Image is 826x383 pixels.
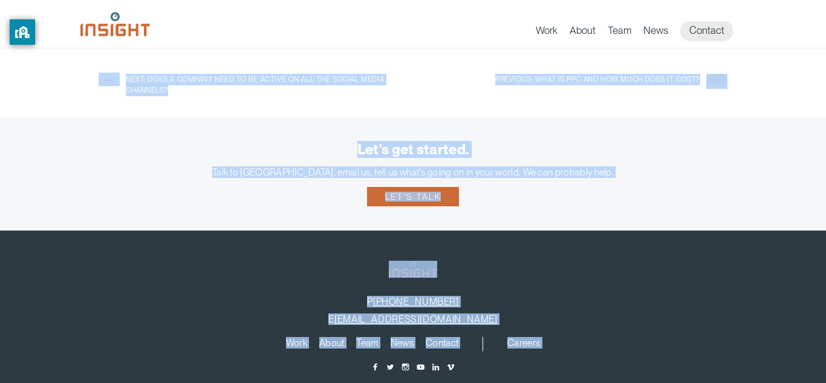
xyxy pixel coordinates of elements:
a: Contact [426,338,458,352]
a: Instagram [401,362,410,372]
a: Team [608,24,631,41]
a: Twitter [386,362,395,372]
img: Insight Marketing Design [389,261,437,278]
a: Careers [507,338,540,352]
p: P [18,296,808,307]
a: Team [356,338,378,352]
button: privacy banner [10,19,35,45]
nav: secondary navigation menu [501,337,546,352]
a: Vimeo [446,362,455,372]
a: LinkedIn [431,362,440,372]
span: Next: Does a company need to be active on all the social media channels? [126,74,394,96]
a: Work [536,24,558,41]
nav: primary navigation menu [536,21,746,41]
img: Insight Marketing Design [80,12,150,36]
a: Next: Does a company need to be active on all the social media channels? [99,74,400,96]
div: Let's get started. [18,142,808,158]
a: News [391,338,414,352]
a: Previous: What is PPC and how much does it cost? [426,74,727,89]
a: YouTube [416,362,425,372]
a: News [643,24,668,41]
a: [EMAIL_ADDRESS][DOMAIN_NAME] [334,313,497,325]
a: Work [286,338,307,352]
a: Let's talk [367,187,459,206]
span: Previous: What is PPC and how much does it cost? [432,74,700,89]
a: About [319,338,345,352]
p: E [18,313,808,325]
div: Talk to [GEOGRAPHIC_DATA], email us, tell us what's going on in your world. We can probably help. [18,166,808,178]
nav: primary navigation menu [280,337,484,352]
a: Facebook [371,362,380,372]
a: [PHONE_NUMBER] [373,296,459,307]
a: About [570,24,596,41]
a: Contact [680,21,733,41]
